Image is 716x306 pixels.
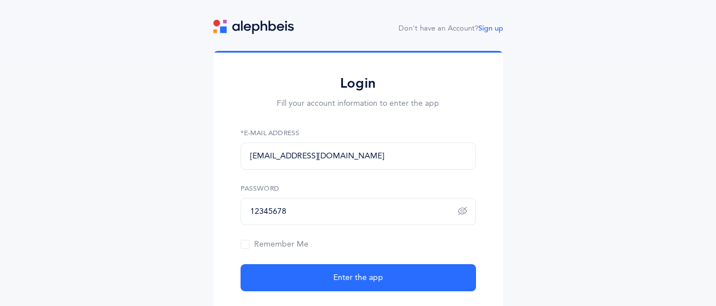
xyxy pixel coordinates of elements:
button: Enter the app [241,264,476,291]
span: Enter the app [333,272,383,284]
a: Sign up [478,24,503,32]
img: logo.svg [213,20,294,34]
div: Don't have an Account? [398,23,503,35]
h2: Login [241,75,476,92]
p: Fill your account information to enter the app [241,98,476,110]
span: Remember Me [241,240,308,249]
label: *E-Mail Address [241,128,476,138]
label: Password [241,183,476,193]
